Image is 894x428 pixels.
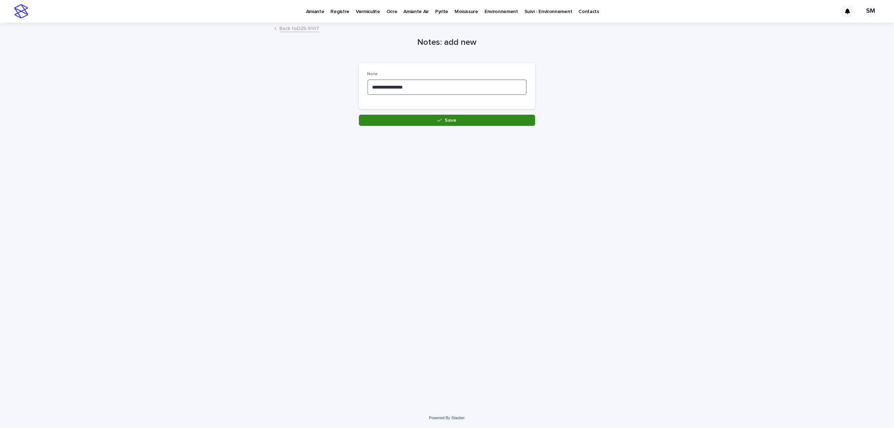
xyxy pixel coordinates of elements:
[865,6,876,17] div: SM
[367,72,378,76] span: Note
[359,115,535,126] button: Save
[359,37,535,48] h1: Notes: add new
[14,4,28,18] img: stacker-logo-s-only.png
[445,118,456,123] span: Save
[429,416,465,420] a: Powered By Stacker
[280,24,320,32] a: Back toD25-5107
